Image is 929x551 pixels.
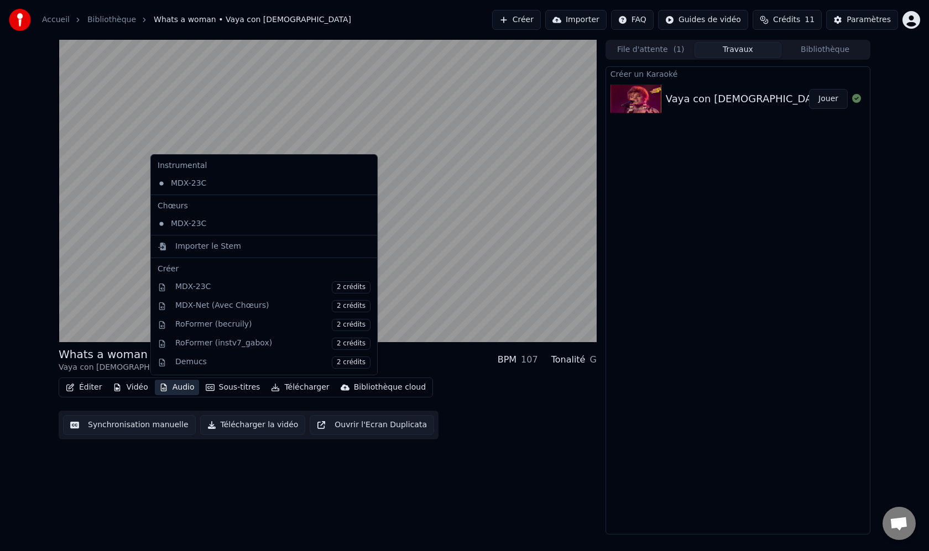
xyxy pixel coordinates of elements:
nav: breadcrumb [42,14,351,25]
span: 2 crédits [332,300,370,312]
button: Bibliothèque [781,42,869,58]
div: G [589,353,596,366]
div: Vaya con [DEMOGRAPHIC_DATA] [59,362,184,373]
button: Créer [492,10,541,30]
span: 2 crédits [332,319,370,331]
div: Créer un Karaoké [606,67,870,80]
div: Créer [158,264,370,275]
div: Importer le Stem [175,241,241,252]
button: Paramètres [826,10,898,30]
div: Tonalité [551,353,586,366]
div: MDX-Net (Avec Chœurs) [175,300,370,312]
div: 107 [521,353,538,366]
div: MDX-23C [153,175,358,192]
div: Paramètres [847,14,891,25]
button: Crédits11 [753,10,822,30]
button: File d'attente [607,42,695,58]
span: ( 1 ) [674,44,685,55]
div: Instrumental [153,157,375,175]
div: BPM [498,353,516,366]
button: Jouer [809,89,848,109]
span: 11 [805,14,815,25]
button: Ouvrir l'Ecran Duplicata [310,415,434,435]
div: Bibliothèque cloud [354,382,426,393]
span: 2 crédits [332,281,370,293]
button: FAQ [611,10,654,30]
button: Audio [155,380,199,395]
a: Accueil [42,14,70,25]
span: 2 crédits [332,338,370,350]
div: Demucs [175,356,370,369]
a: Bibliothèque [87,14,136,25]
button: Éditer [61,380,106,395]
button: Synchronisation manuelle [63,415,196,435]
button: Télécharger la vidéo [200,415,306,435]
button: Importer [545,10,607,30]
div: Ouvrir le chat [883,507,916,540]
div: RoFormer (becruily) [175,319,370,331]
span: Whats a woman • Vaya con [DEMOGRAPHIC_DATA] [154,14,351,25]
div: Whats a woman [59,347,184,362]
button: Sous-titres [201,380,265,395]
img: youka [9,9,31,31]
span: Crédits [773,14,800,25]
button: Guides de vidéo [658,10,748,30]
button: Travaux [695,42,782,58]
div: MDX-23C [153,215,358,233]
div: Chœurs [153,197,375,215]
span: 2 crédits [332,356,370,369]
button: Télécharger [267,380,333,395]
div: RoFormer (instv7_gabox) [175,338,370,350]
button: Vidéo [108,380,152,395]
div: MDX-23C [175,281,370,293]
